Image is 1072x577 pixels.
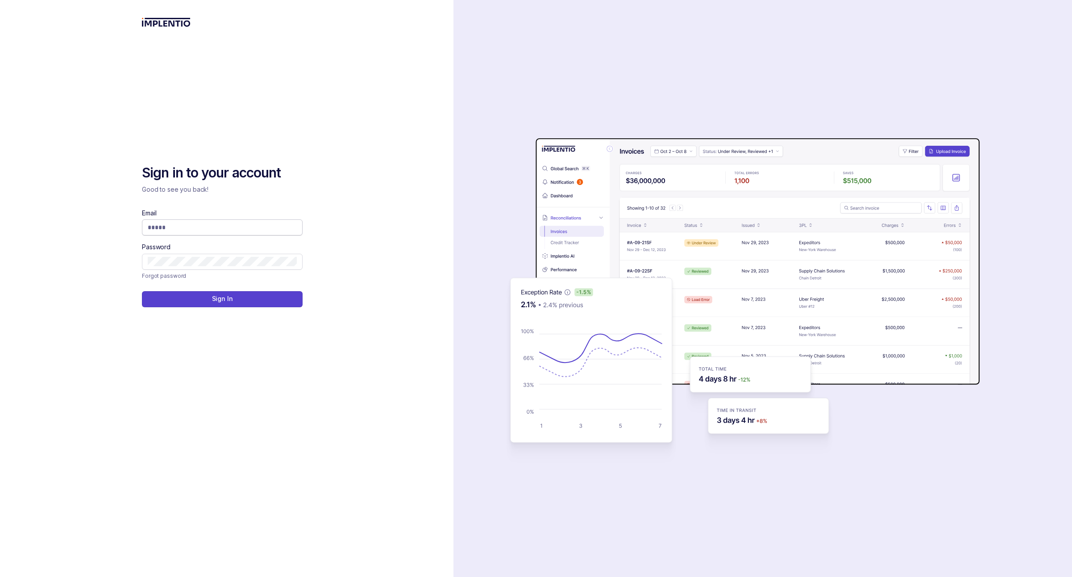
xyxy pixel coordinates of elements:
[142,243,170,251] label: Password
[142,272,186,280] a: Link Forgot password
[142,209,156,218] label: Email
[142,164,303,182] h2: Sign in to your account
[142,291,303,307] button: Sign In
[142,272,186,280] p: Forgot password
[142,185,303,194] p: Good to see you back!
[142,18,191,27] img: logo
[479,110,983,467] img: signin-background.svg
[212,294,233,303] p: Sign In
